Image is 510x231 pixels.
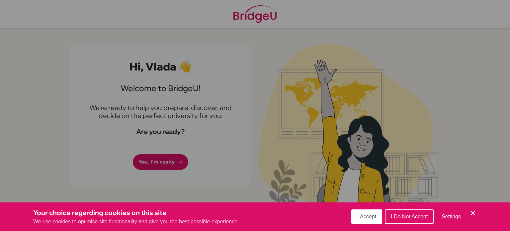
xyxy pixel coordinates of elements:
button: Settings [436,210,466,223]
button: I Accept [351,209,382,224]
span: I Accept [357,214,376,219]
span: I Do Not Accept [391,214,428,219]
p: We use cookies to optimise site functionality and give you the best possible experience. [33,218,239,226]
button: Save and close [469,209,477,217]
button: I Do Not Accept [385,209,434,224]
h3: Your choice regarding cookies on this site [33,208,239,218]
span: Settings [442,214,461,219]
